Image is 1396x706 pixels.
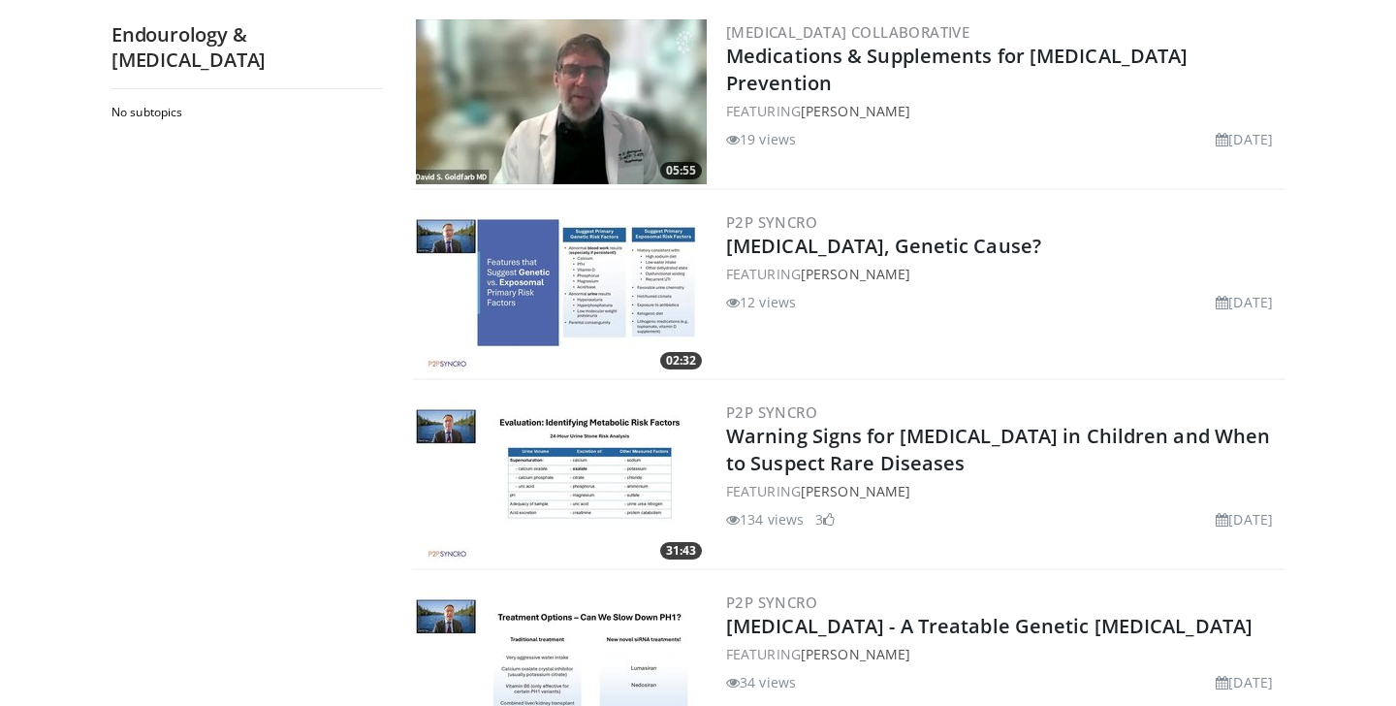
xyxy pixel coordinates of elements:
[801,102,910,120] a: [PERSON_NAME]
[726,423,1270,476] a: Warning Signs for [MEDICAL_DATA] in Children and When to Suspect Rare Diseases
[726,644,1281,664] div: FEATURING
[1216,129,1273,149] li: [DATE]
[660,542,702,560] span: 31:43
[416,209,707,374] img: e165fd1c-22ac-4d47-be26-9beba188c93e.300x170_q85_crop-smart_upscale.jpg
[416,400,707,564] a: 31:43
[726,264,1281,284] div: FEATURING
[726,233,1041,259] a: [MEDICAL_DATA], Genetic Cause?
[726,43,1188,96] a: Medications & Supplements for [MEDICAL_DATA] Prevention
[726,292,796,312] li: 12 views
[801,482,910,500] a: [PERSON_NAME]
[1216,672,1273,692] li: [DATE]
[726,129,796,149] li: 19 views
[1216,509,1273,529] li: [DATE]
[726,481,1281,501] div: FEATURING
[815,509,835,529] li: 3
[801,645,910,663] a: [PERSON_NAME]
[416,19,707,184] img: ddf130c9-bf5b-4a0f-97c7-15cecd1a5bcf.300x170_q85_crop-smart_upscale.jpg
[1216,292,1273,312] li: [DATE]
[726,509,804,529] li: 134 views
[416,19,707,184] a: 05:55
[801,265,910,283] a: [PERSON_NAME]
[726,22,969,42] a: [MEDICAL_DATA] Collaborative
[660,162,702,179] span: 05:55
[726,212,817,232] a: P2P Syncro
[416,400,707,564] img: b1bc6859-4bdd-4be1-8442-b8b8c53ce8a1.300x170_q85_crop-smart_upscale.jpg
[726,593,817,612] a: P2P Syncro
[660,352,702,369] span: 02:32
[416,209,707,374] a: 02:32
[111,22,383,73] h2: Endourology & [MEDICAL_DATA]
[726,402,817,422] a: P2P Syncro
[726,101,1281,121] div: FEATURING
[726,613,1253,639] a: [MEDICAL_DATA] - A Treatable Genetic [MEDICAL_DATA]
[111,105,378,120] h2: No subtopics
[726,672,796,692] li: 34 views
